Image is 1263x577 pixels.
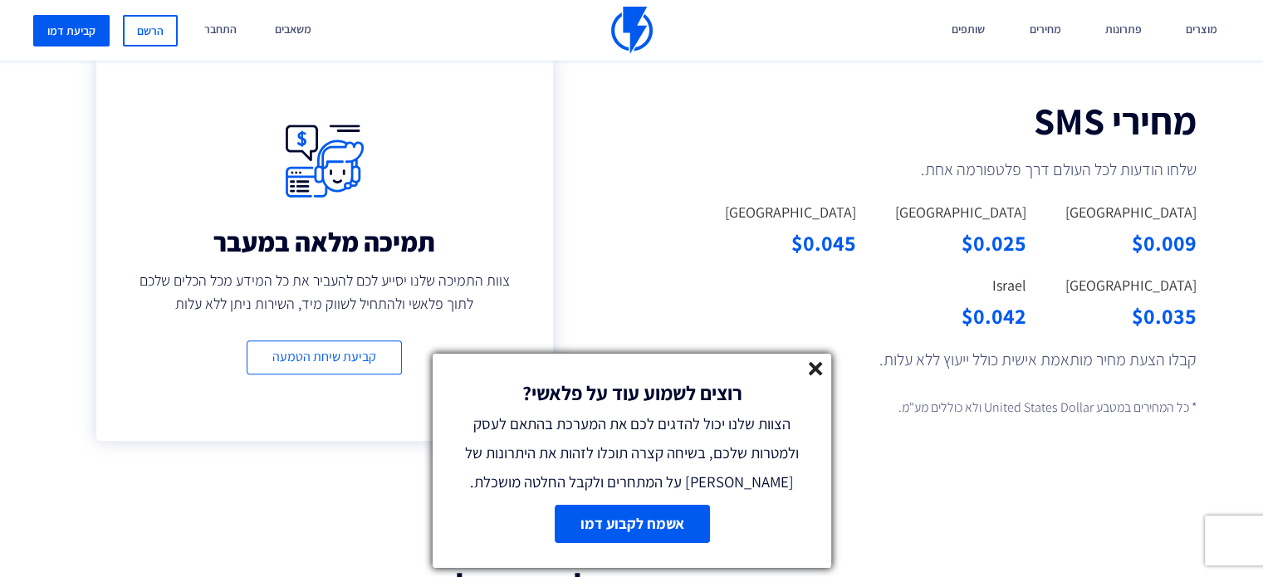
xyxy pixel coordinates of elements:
div: $0.009 [1051,227,1197,258]
div: $0.035 [1051,301,1197,331]
label: [GEOGRAPHIC_DATA] [725,202,856,223]
a: הרשם [123,15,178,46]
label: [GEOGRAPHIC_DATA] [1065,202,1197,223]
h3: תמיכה מלאה במעבר [130,227,520,257]
a: קביעת שיחת הטמעה [247,340,402,374]
label: Israel [992,275,1026,296]
h2: מחירי SMS [711,100,1197,141]
label: [GEOGRAPHIC_DATA] [895,202,1026,223]
div: $0.042 [881,301,1026,331]
div: $0.025 [881,227,1026,258]
a: קביעת דמו [33,15,110,46]
label: [GEOGRAPHIC_DATA] [1065,275,1197,296]
div: $0.045 [711,227,856,258]
p: קבלו הצעת מחיר מותאמת אישית כולל ייעוץ ללא עלות. [711,348,1197,371]
p: שלחו הודעות לכל העולם דרך פלטפורמה אחת. [711,158,1197,181]
p: צוות התמיכה שלנו יסייע לכם להעביר את כל המידע מכל הכלים שלכם לתוך פלאשי ולהתחיל לשווק מיד, השירות... [130,269,520,315]
p: * כל המחירים במטבע United States Dollar ולא כוללים מע"מ. [711,396,1197,419]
